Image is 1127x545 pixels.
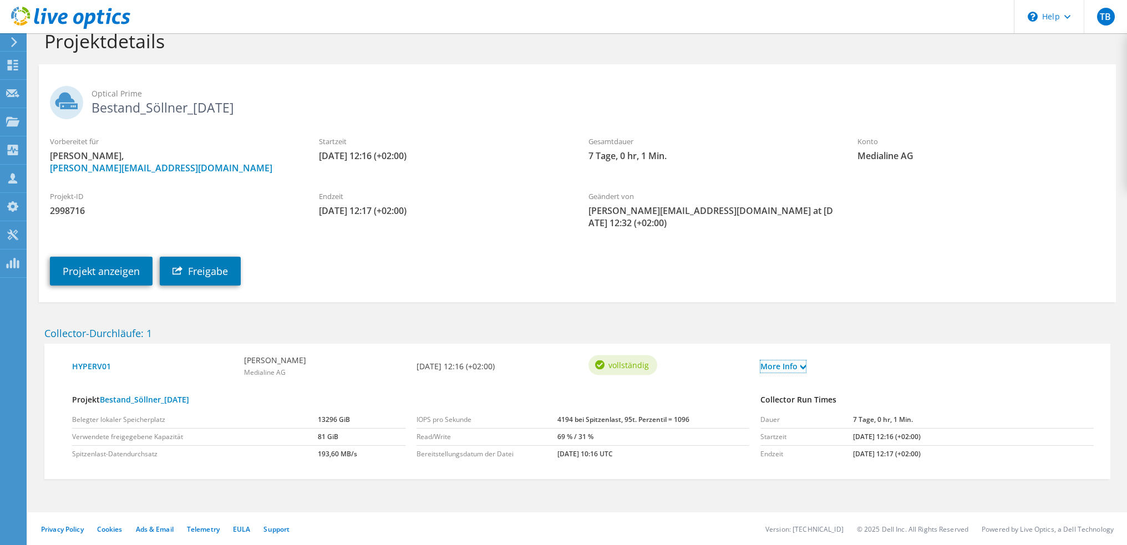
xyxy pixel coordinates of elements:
span: Optical Prime [92,88,1105,100]
td: 69 % / 31 % [557,429,749,446]
li: © 2025 Dell Inc. All Rights Reserved [857,524,968,534]
a: [PERSON_NAME][EMAIL_ADDRESS][DOMAIN_NAME] [50,162,272,174]
td: Startzeit [760,429,853,446]
svg: \n [1028,12,1038,22]
b: [PERSON_NAME] [244,354,306,366]
h4: Projekt [72,394,749,406]
a: Bestand_Söllner_[DATE] [100,394,189,405]
td: Dauer [760,411,853,429]
label: Startzeit [319,136,566,147]
td: [DATE] 10:16 UTC [557,446,749,463]
td: 4194 bei Spitzenlast, 95t. Perzentil = 1096 [557,411,749,429]
td: Endzeit [760,446,853,463]
a: EULA [233,524,250,534]
span: Medialine AG [857,150,1104,162]
span: [DATE] 12:16 (+02:00) [319,150,566,162]
h1: Projektdetails [44,29,1105,53]
span: 2998716 [50,205,297,217]
td: [DATE] 12:16 (+02:00) [853,429,1094,446]
span: 7 Tage, 0 hr, 1 Min. [588,150,835,162]
span: [PERSON_NAME], [50,150,297,174]
li: Powered by Live Optics, a Dell Technology [982,524,1114,534]
td: Verwendete freigegebene Kapazität [72,429,318,446]
a: Freigabe [160,257,241,286]
a: More Info [760,360,806,373]
td: [DATE] 12:17 (+02:00) [853,446,1094,463]
td: Bereitstellungsdatum der Datei [417,446,557,463]
td: 7 Tage, 0 hr, 1 Min. [853,411,1094,429]
b: [DATE] 12:16 (+02:00) [417,360,495,373]
h2: Bestand_Söllner_[DATE] [50,86,1105,114]
label: Gesamtdauer [588,136,835,147]
a: Support [263,524,290,534]
td: 13296 GiB [318,411,405,429]
label: Vorbereitet für [50,136,297,147]
td: Read/Write [417,429,557,446]
span: TB [1097,8,1115,26]
label: Konto [857,136,1104,147]
a: Privacy Policy [41,524,84,534]
h2: Collector-Durchläufe: 1 [44,327,1110,339]
label: Geändert von [588,191,835,202]
td: IOPS pro Sekunde [417,411,557,429]
td: 193,60 MB/s [318,446,405,463]
a: HYPERV01 [72,360,233,373]
span: Medialine AG [244,368,286,377]
a: Ads & Email [136,524,174,534]
span: [PERSON_NAME][EMAIL_ADDRESS][DOMAIN_NAME] at [DATE] 12:32 (+02:00) [588,205,835,229]
label: Endzeit [319,191,566,202]
a: Telemetry [187,524,220,534]
span: [DATE] 12:17 (+02:00) [319,205,566,217]
li: Version: [TECHNICAL_ID] [765,524,844,534]
a: Projekt anzeigen [50,257,153,286]
span: vollständig [608,359,649,371]
h4: Collector Run Times [760,394,1094,406]
td: 81 GiB [318,429,405,446]
a: Cookies [97,524,123,534]
label: Projekt-ID [50,191,297,202]
td: Spitzenlast-Datendurchsatz [72,446,318,463]
td: Belegter lokaler Speicherplatz [72,411,318,429]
